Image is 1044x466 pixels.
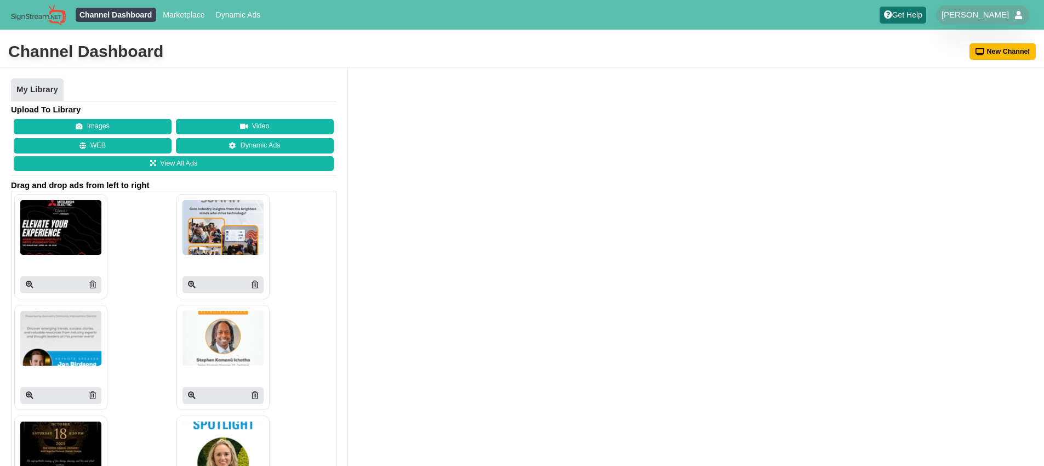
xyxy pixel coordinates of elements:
[20,200,101,255] img: P250x250 image processing20250918 1639111 yh6qb4
[14,119,172,134] button: Images
[11,180,336,191] span: Drag and drop ads from left to right
[11,4,66,26] img: Sign Stream.NET
[11,78,64,101] a: My Library
[212,8,265,22] a: Dynamic Ads
[176,119,334,134] button: Video
[176,138,334,154] a: Dynamic Ads
[182,200,264,255] img: P250x250 image processing20250917 1593173 1kf4o6v
[8,41,163,62] div: Channel Dashboard
[76,8,156,22] a: Channel Dashboard
[942,9,1009,20] span: [PERSON_NAME]
[11,104,336,115] h4: Upload To Library
[159,8,209,22] a: Marketplace
[880,7,926,24] a: Get Help
[14,156,334,172] a: View All Ads
[20,311,101,366] img: P250x250 image processing20250917 1593173 19hlrbk
[182,311,264,366] img: P250x250 image processing20250917 1593173 10csaf8
[14,138,172,154] button: WEB
[969,43,1036,60] button: New Channel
